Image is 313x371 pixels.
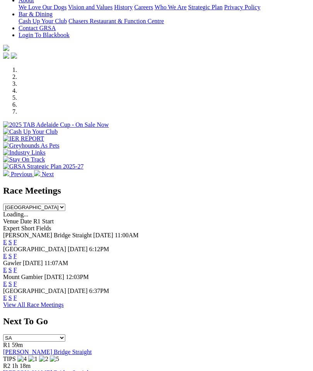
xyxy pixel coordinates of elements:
span: [GEOGRAPHIC_DATA] [3,288,66,294]
span: [GEOGRAPHIC_DATA] [3,246,66,252]
img: chevron-left-pager-white.svg [3,170,9,176]
a: Cash Up Your Club [19,18,67,24]
a: Previous [3,171,34,177]
img: Industry Links [3,149,46,156]
a: Contact GRSA [19,25,56,31]
a: [PERSON_NAME] Bridge Straight [3,349,92,355]
span: Fields [36,225,51,231]
span: Next [42,171,54,177]
a: Vision and Values [68,4,112,10]
a: E [3,267,7,273]
img: 4 [17,356,27,362]
span: Previous [11,171,32,177]
a: Chasers Restaurant & Function Centre [68,18,164,24]
a: F [14,281,17,287]
span: 11:07AM [44,260,68,266]
span: [DATE] [44,274,65,280]
span: 1h 18m [12,362,31,369]
img: 1 [28,356,37,362]
a: We Love Our Dogs [19,4,66,10]
a: F [14,294,17,301]
span: 12:03PM [66,274,89,280]
img: Greyhounds As Pets [3,142,60,149]
h2: Race Meetings [3,185,310,196]
a: E [3,239,7,245]
span: TIPS [3,356,16,362]
img: logo-grsa-white.png [3,45,9,51]
span: 59m [12,342,23,348]
img: Cash Up Your Club [3,128,58,135]
img: facebook.svg [3,53,9,59]
span: Short [21,225,35,231]
a: Privacy Policy [224,4,260,10]
span: [DATE] [68,246,88,252]
img: twitter.svg [11,53,17,59]
a: E [3,253,7,259]
a: S [9,294,12,301]
a: S [9,267,12,273]
a: F [14,239,17,245]
img: 2025 TAB Adelaide Cup - On Sale Now [3,121,109,128]
span: R1 [3,342,10,348]
img: GRSA Strategic Plan 2025-27 [3,163,83,170]
a: S [9,281,12,287]
a: Next [34,171,54,177]
a: F [14,267,17,273]
h2: Next To Go [3,316,310,327]
span: R2 [3,362,10,369]
a: Who We Are [155,4,187,10]
span: [DATE] [93,232,113,238]
img: chevron-right-pager-white.svg [34,170,40,176]
span: [DATE] [23,260,43,266]
img: Stay On Track [3,156,45,163]
a: E [3,281,7,287]
a: F [14,253,17,259]
span: 6:12PM [89,246,109,252]
a: S [9,253,12,259]
a: Strategic Plan [188,4,223,10]
div: About [19,4,310,11]
img: 5 [50,356,59,362]
span: 11:00AM [115,232,139,238]
img: IER REPORT [3,135,44,142]
a: S [9,239,12,245]
span: Date [20,218,32,225]
span: [PERSON_NAME] Bridge Straight [3,232,92,238]
a: View All Race Meetings [3,301,64,308]
a: History [114,4,133,10]
span: Loading... [3,211,28,218]
a: Bar & Dining [19,11,53,17]
span: R1 Start [33,218,54,225]
span: 6:37PM [89,288,109,294]
span: Gawler [3,260,21,266]
span: Mount Gambier [3,274,43,280]
img: 2 [39,356,48,362]
div: Bar & Dining [19,18,310,25]
a: Login To Blackbook [19,32,70,38]
a: Careers [134,4,153,10]
span: Venue [3,218,19,225]
a: E [3,294,7,301]
span: Expert [3,225,20,231]
span: [DATE] [68,288,88,294]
